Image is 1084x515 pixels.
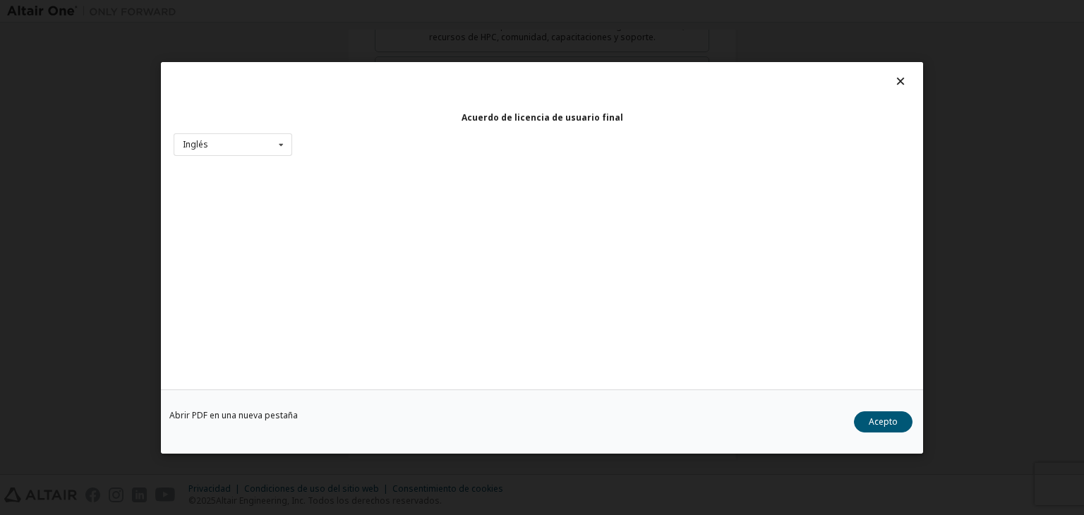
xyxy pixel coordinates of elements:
[183,138,208,150] font: Inglés
[854,411,913,432] button: Acepto
[869,416,898,428] font: Acepto
[169,409,298,421] font: Abrir PDF en una nueva pestaña
[462,111,623,123] font: Acuerdo de licencia de usuario final
[169,411,298,420] a: Abrir PDF en una nueva pestaña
